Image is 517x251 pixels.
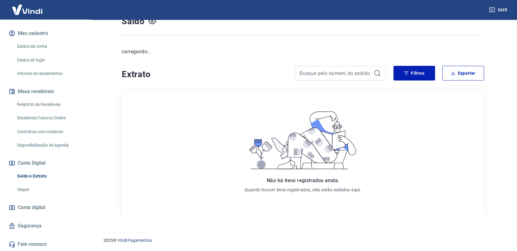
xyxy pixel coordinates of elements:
a: Fale conosco [7,238,84,251]
span: Conta digital [18,203,45,212]
button: Meus recebíveis [7,85,84,98]
a: Saldo e Extrato [15,170,84,182]
button: Sair [488,4,510,16]
input: Busque pelo número do pedido [299,69,371,78]
a: Dados de login [15,54,84,66]
button: Filtros [393,66,435,81]
h4: Saldo [122,15,145,28]
a: Conta digital [7,201,84,214]
img: Vindi [7,0,47,19]
p: 2025 © [103,237,502,244]
a: Informe de rendimentos [15,67,84,80]
p: Quando houver itens registrados, eles serão exibidos aqui. [244,187,361,193]
a: Vindi Pagamentos [117,238,152,243]
a: Dados da conta [15,40,84,53]
a: Contratos com credores [15,125,84,138]
a: Segurança [7,219,84,233]
a: Recebíveis Futuros Online [15,112,84,124]
a: Saque [15,183,84,196]
h4: Extrato [122,68,287,81]
button: Exportar [442,66,484,81]
button: Meu cadastro [7,27,84,40]
a: Relatório de Recebíveis [15,98,84,111]
p: carregando... [122,48,484,55]
span: Não há itens registrados ainda. [267,178,339,183]
a: Disponibilização de agenda [15,139,84,152]
button: Conta Digital [7,156,84,170]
